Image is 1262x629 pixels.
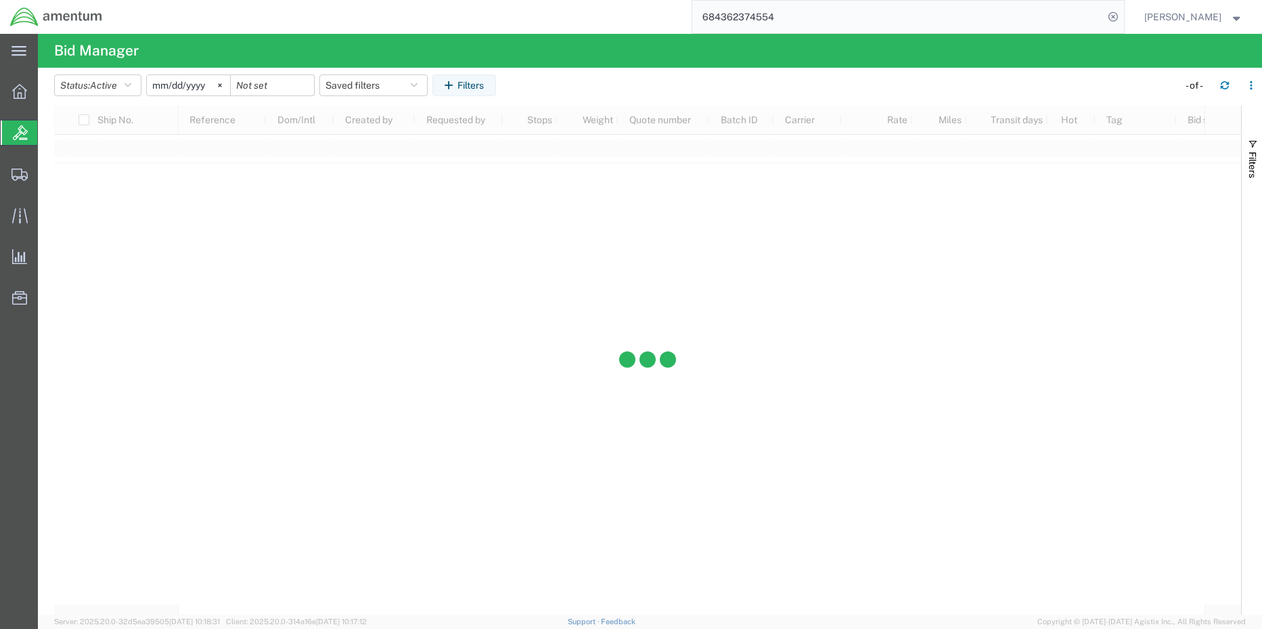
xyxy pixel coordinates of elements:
[9,7,103,27] img: logo
[601,617,635,626] a: Feedback
[1247,152,1258,178] span: Filters
[226,617,367,626] span: Client: 2025.20.0-314a16e
[316,617,367,626] span: [DATE] 10:17:12
[1186,79,1209,93] div: - of -
[1144,9,1221,24] span: Rebecca Thorstenson
[1144,9,1244,25] button: [PERSON_NAME]
[319,74,428,96] button: Saved filters
[54,34,139,68] h4: Bid Manager
[54,74,141,96] button: Status:Active
[54,617,220,626] span: Server: 2025.20.0-32d5ea39505
[169,617,220,626] span: [DATE] 10:18:31
[90,80,117,91] span: Active
[231,75,314,95] input: Not set
[568,617,602,626] a: Support
[147,75,230,95] input: Not set
[692,1,1104,33] input: Search for shipment number, reference number
[1037,616,1246,628] span: Copyright © [DATE]-[DATE] Agistix Inc., All Rights Reserved
[432,74,496,96] button: Filters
